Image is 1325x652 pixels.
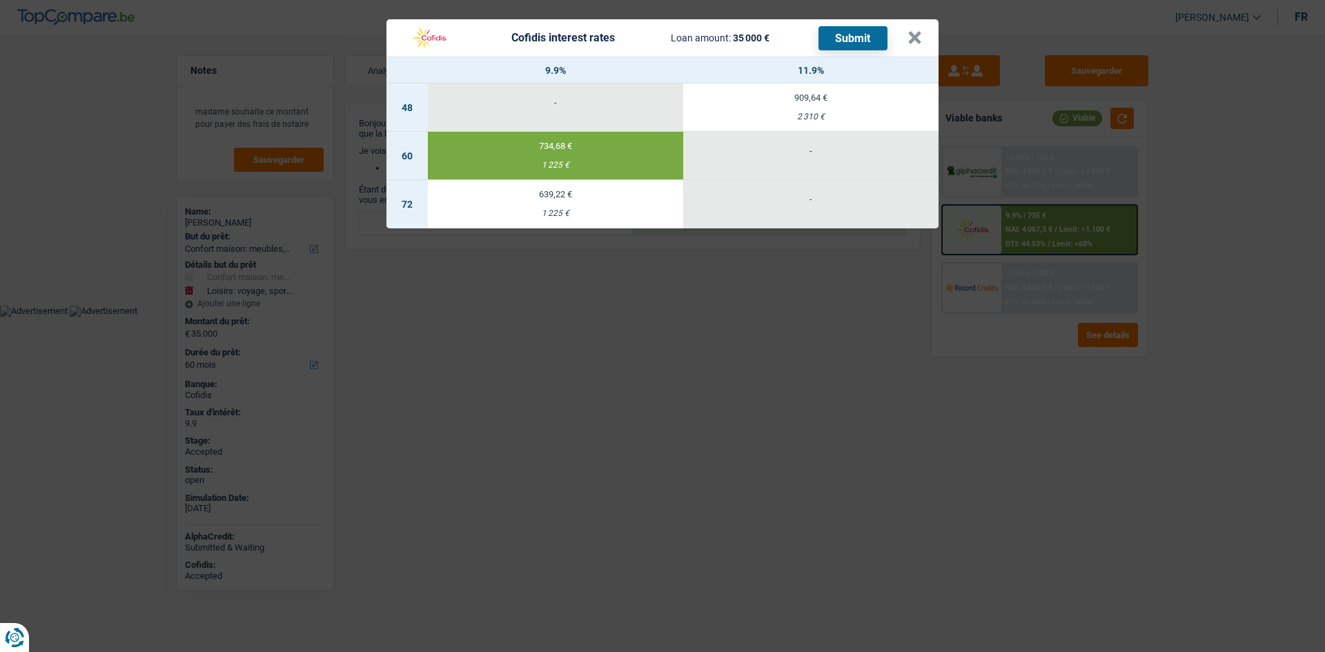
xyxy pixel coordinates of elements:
[511,32,615,43] div: Cofidis interest rates
[683,112,939,121] div: 2 310 €
[818,26,887,50] button: Submit
[428,209,683,218] div: 1 225 €
[683,57,939,83] th: 11.9%
[386,132,428,180] td: 60
[683,146,939,155] div: -
[428,57,683,83] th: 9.9%
[683,195,939,204] div: -
[386,180,428,228] td: 72
[733,32,769,43] span: 35 000 €
[428,161,683,170] div: 1 225 €
[907,31,922,45] button: ×
[683,93,939,102] div: 909,64 €
[428,141,683,150] div: 734,68 €
[428,98,683,107] div: -
[671,32,731,43] span: Loan amount:
[386,83,428,132] td: 48
[403,25,455,51] img: Cofidis
[428,190,683,199] div: 639,22 €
